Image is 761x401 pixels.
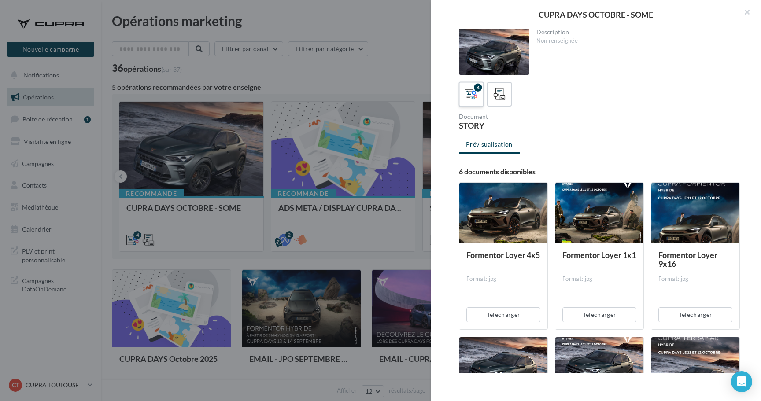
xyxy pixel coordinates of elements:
[536,29,733,35] div: Description
[466,250,540,260] span: Formentor Loyer 4x5
[474,84,482,92] div: 4
[562,275,636,283] div: Format: jpg
[562,250,636,260] span: Formentor Loyer 1x1
[562,307,636,322] button: Télécharger
[459,121,596,129] div: STORY
[536,37,733,45] div: Non renseignée
[445,11,747,18] div: CUPRA DAYS OCTOBRE - SOME
[459,114,596,120] div: Document
[466,275,540,283] div: Format: jpg
[459,168,740,175] div: 6 documents disponibles
[731,371,752,392] div: Open Intercom Messenger
[658,250,717,269] span: Formentor Loyer 9x16
[466,307,540,322] button: Télécharger
[658,275,732,283] div: Format: jpg
[658,307,732,322] button: Télécharger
